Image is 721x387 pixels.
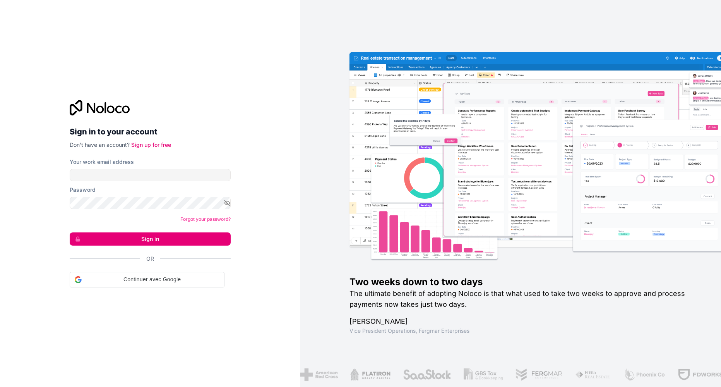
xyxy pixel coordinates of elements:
img: /assets/american-red-cross-BAupjrZR.png [300,368,337,381]
h1: [PERSON_NAME] [349,316,696,327]
h1: Two weeks down to two days [349,276,696,288]
span: Continuer avec Google [85,275,219,284]
img: /assets/saastock-C6Zbiodz.png [402,368,451,381]
label: Your work email address [70,158,134,166]
a: Sign up for free [131,141,171,148]
img: /assets/flatiron-C8eUkumj.png [350,368,390,381]
img: /assets/phoenix-BREaitsQ.png [623,368,665,381]
img: /assets/fergmar-CudnrXN5.png [515,368,562,381]
label: Password [70,186,96,194]
img: /assets/gbstax-C-GtDUiK.png [463,368,503,381]
input: Password [70,197,231,209]
h1: Vice President Operations , Fergmar Enterprises [349,327,696,335]
img: /assets/fiera-fwj2N5v4.png [574,368,611,381]
h2: Sign in to your account [70,125,231,139]
div: Continuer avec Google [70,272,224,287]
span: Don't have an account? [70,141,130,148]
span: Or [146,255,154,263]
input: Email address [70,169,231,181]
button: Sign in [70,232,231,246]
a: Forgot your password? [180,216,231,222]
h2: The ultimate benefit of adopting Noloco is that what used to take two weeks to approve and proces... [349,288,696,310]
